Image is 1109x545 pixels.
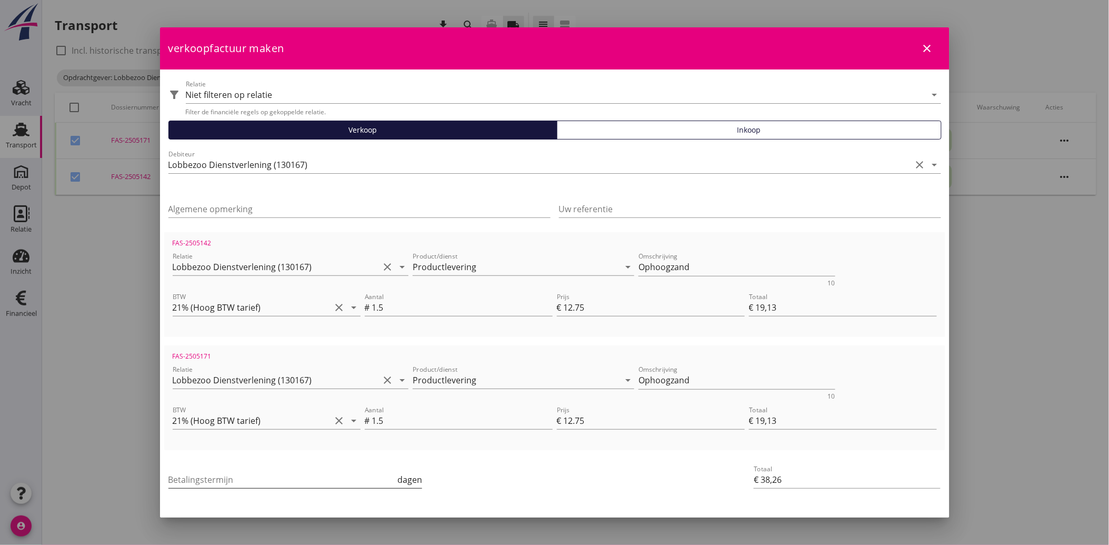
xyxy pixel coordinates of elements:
[395,473,422,486] div: dagen
[173,299,331,316] input: BTW
[557,414,564,427] div: €
[914,158,926,171] i: clear
[638,259,835,276] textarea: Omschrijving
[754,471,941,488] input: Totaal
[749,412,937,429] input: Totaal
[186,107,941,116] div: Filter de financiële regels op gekoppelde relatie.
[557,121,942,140] button: Inkoop
[622,374,634,387] i: arrow_drop_down
[173,239,212,247] span: FAS-2505142
[186,90,273,100] div: Niet filteren op relatie
[557,301,564,314] div: €
[348,414,361,427] i: arrow_drop_down
[381,261,394,273] i: clear
[638,372,835,389] textarea: Omschrijving
[168,201,551,217] input: Algemene opmerking
[564,412,745,429] input: Prijs
[622,261,634,273] i: arrow_drop_down
[828,393,835,400] div: 10
[372,299,553,316] input: Aantal
[828,280,835,286] div: 10
[348,124,377,135] span: Verkoop
[921,42,934,55] i: close
[559,201,941,217] input: Uw referentie
[396,374,408,387] i: arrow_drop_down
[168,156,912,173] input: Debiteur
[749,299,937,316] input: Totaal
[564,299,745,316] input: Prijs
[396,261,408,273] i: arrow_drop_down
[168,121,558,140] button: Verkoop
[365,301,372,314] div: #
[928,158,941,171] i: arrow_drop_down
[348,301,361,314] i: arrow_drop_down
[173,352,212,361] span: FAS-2505171
[365,414,372,427] div: #
[173,372,379,389] input: Relatie
[372,412,553,429] input: Aantal
[168,88,181,101] i: filter_alt
[168,471,396,488] input: Betalingstermijn
[173,412,331,429] input: BTW
[173,259,379,275] input: Relatie
[333,414,346,427] i: clear
[928,88,941,101] i: arrow_drop_down
[160,27,950,70] div: verkoopfactuur maken
[333,301,346,314] i: clear
[413,259,620,275] input: Product/dienst
[381,374,394,387] i: clear
[737,124,761,135] span: Inkoop
[413,372,620,389] input: Product/dienst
